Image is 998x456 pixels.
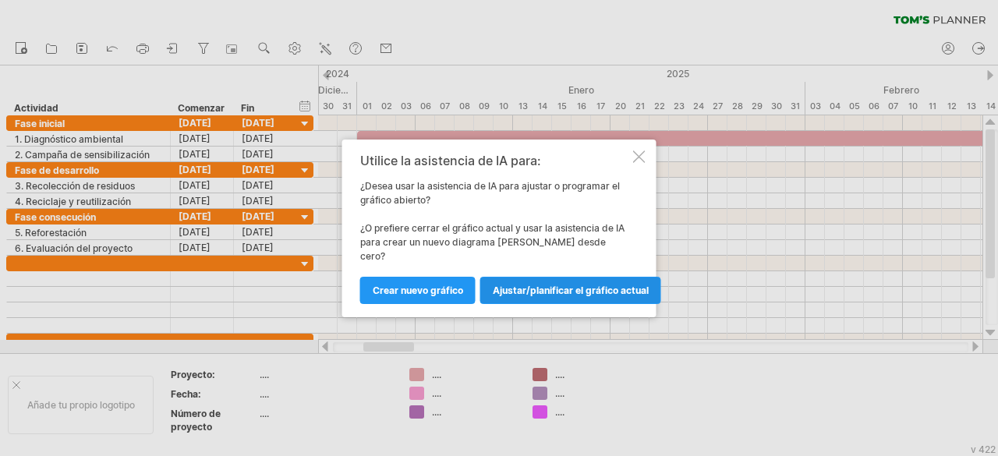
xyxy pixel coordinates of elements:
font: Ajustar/planificar el gráfico actual [493,285,649,296]
font: ¿Desea usar la asistencia de IA para ajustar o programar el gráfico abierto? [360,180,620,206]
font: ¿O prefiere cerrar el gráfico actual y usar la asistencia de IA para crear un nuevo diagrama [PER... [360,222,625,262]
a: Crear nuevo gráfico [360,277,476,304]
font: Crear nuevo gráfico [373,285,463,296]
a: Ajustar/planificar el gráfico actual [480,277,661,304]
font: Utilice la asistencia de IA para: [360,153,541,168]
